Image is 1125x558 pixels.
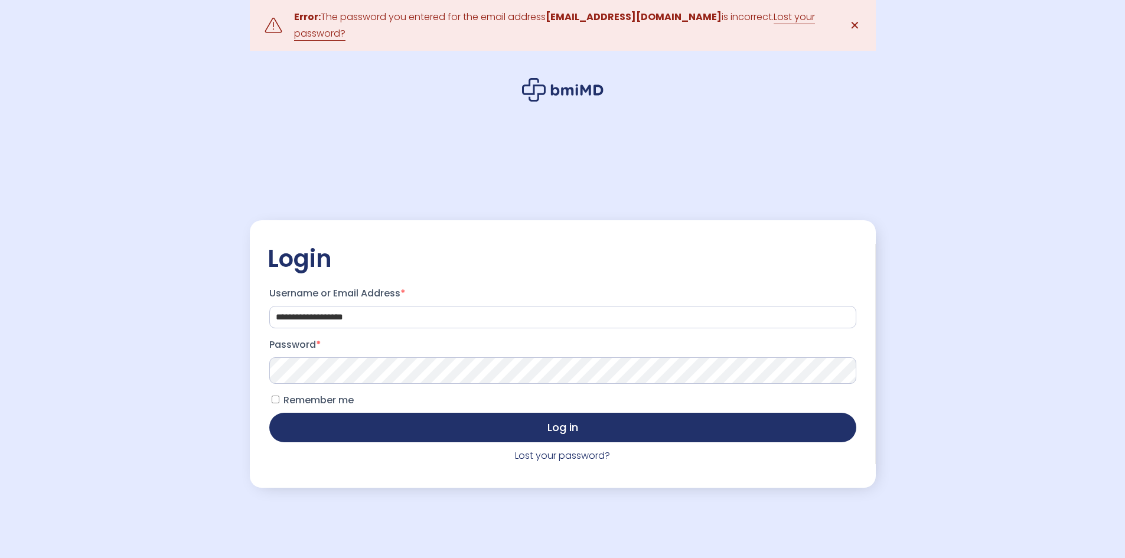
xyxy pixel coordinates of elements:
h2: Login [268,244,858,273]
a: Lost your password? [515,449,610,462]
div: The password you entered for the email address is incorrect. [294,9,831,42]
label: Password [269,335,856,354]
input: Remember me [272,396,279,403]
button: Log in [269,413,856,442]
strong: Error: [294,10,321,24]
a: ✕ [843,14,867,37]
label: Username or Email Address [269,284,856,303]
span: Remember me [283,393,354,407]
span: ✕ [850,17,860,34]
strong: [EMAIL_ADDRESS][DOMAIN_NAME] [546,10,722,24]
